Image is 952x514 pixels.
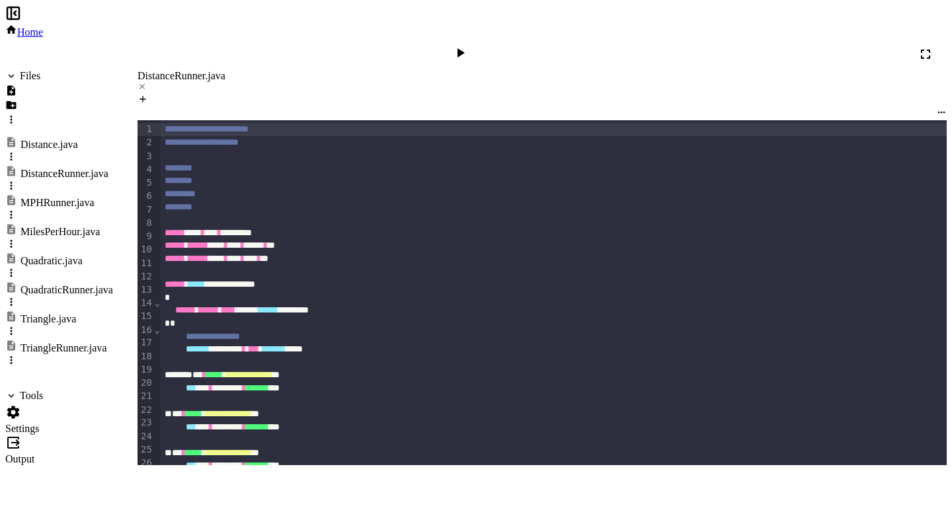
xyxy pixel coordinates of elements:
[20,139,78,151] div: Distance.java
[138,350,154,363] div: 18
[138,363,154,377] div: 19
[5,423,113,435] div: Settings
[20,168,108,180] div: DistanceRunner.java
[20,70,40,82] div: Files
[20,226,100,238] div: MilesPerHour.java
[138,123,154,136] div: 1
[5,453,113,465] div: Output
[138,176,154,190] div: 5
[138,136,154,149] div: 2
[20,197,95,209] div: MPHRunner.java
[5,26,43,38] a: Home
[138,430,154,443] div: 24
[138,243,154,256] div: 10
[138,336,154,349] div: 17
[20,313,76,325] div: Triangle.java
[138,310,154,323] div: 15
[138,443,154,457] div: 25
[138,416,154,429] div: 23
[138,217,154,230] div: 8
[138,163,154,176] div: 4
[138,297,154,310] div: 14
[138,457,154,470] div: 26
[154,297,161,308] span: Fold line
[138,270,154,283] div: 12
[154,324,161,335] span: Fold line
[138,190,154,203] div: 6
[17,26,43,38] span: Home
[138,404,154,417] div: 22
[138,70,947,82] div: DistanceRunner.java
[20,284,113,296] div: QuadraticRunner.java
[20,342,107,354] div: TriangleRunner.java
[138,150,154,163] div: 3
[138,70,947,94] div: DistanceRunner.java
[138,324,154,337] div: 16
[138,257,154,270] div: 11
[138,203,154,217] div: 7
[138,230,154,243] div: 9
[138,283,154,297] div: 13
[20,390,43,402] div: Tools
[20,255,83,267] div: Quadratic.java
[138,377,154,390] div: 20
[138,390,154,403] div: 21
